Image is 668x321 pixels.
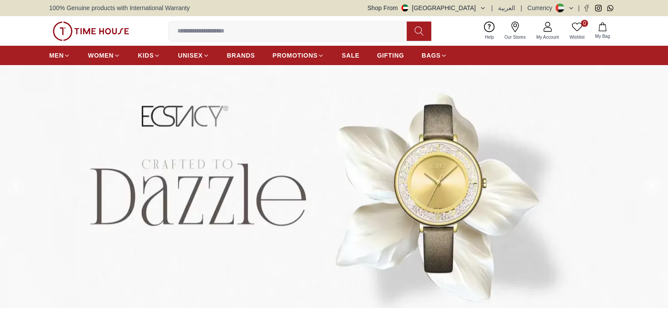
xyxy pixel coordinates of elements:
span: My Bag [592,33,614,40]
a: KIDS [138,47,160,63]
a: 0Wishlist [564,20,590,42]
span: PROMOTIONS [273,51,318,60]
a: Our Stores [499,20,531,42]
img: United Arab Emirates [401,4,408,11]
a: BRANDS [227,47,255,63]
a: Facebook [583,5,590,11]
span: BAGS [422,51,441,60]
span: Wishlist [566,34,588,40]
span: | [520,4,522,12]
span: MEN [49,51,64,60]
button: Shop From[GEOGRAPHIC_DATA] [368,4,486,12]
span: WOMEN [88,51,114,60]
a: WOMEN [88,47,120,63]
a: MEN [49,47,70,63]
div: Currency [527,4,556,12]
img: ... [53,22,129,41]
span: UNISEX [178,51,202,60]
a: Instagram [595,5,602,11]
a: PROMOTIONS [273,47,325,63]
span: Help [481,34,498,40]
a: Whatsapp [607,5,614,11]
span: BRANDS [227,51,255,60]
button: العربية [498,4,515,12]
span: Our Stores [501,34,529,40]
span: KIDS [138,51,154,60]
a: GIFTING [377,47,404,63]
button: My Bag [590,21,615,41]
span: 0 [581,20,588,27]
span: GIFTING [377,51,404,60]
a: Help [480,20,499,42]
a: SALE [342,47,359,63]
span: | [491,4,493,12]
span: | [578,4,580,12]
span: My Account [533,34,563,40]
span: SALE [342,51,359,60]
a: UNISEX [178,47,209,63]
span: 100% Genuine products with International Warranty [49,4,190,12]
a: BAGS [422,47,447,63]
